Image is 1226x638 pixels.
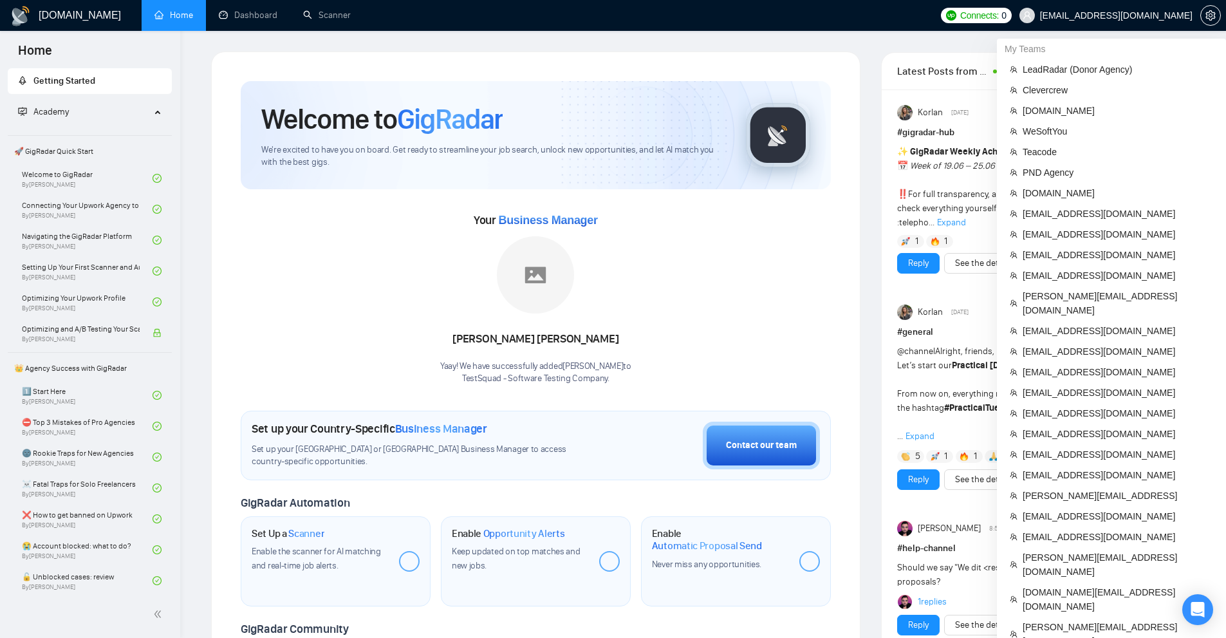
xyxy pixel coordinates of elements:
[1023,289,1213,317] span: [PERSON_NAME][EMAIL_ADDRESS][DOMAIN_NAME]
[1023,427,1213,441] span: [EMAIL_ADDRESS][DOMAIN_NAME]
[153,453,162,462] span: check-circle
[261,102,503,136] h1: Welcome to
[22,443,153,471] a: 🌚 Rookie Traps for New AgenciesBy[PERSON_NAME]
[10,6,31,26] img: logo
[153,514,162,523] span: check-circle
[726,438,797,453] div: Contact our team
[946,10,956,21] img: upwork-logo.png
[955,473,1012,487] a: See the details
[955,618,1012,632] a: See the details
[915,450,920,463] span: 5
[897,105,913,120] img: Korlan
[955,256,1012,270] a: See the details
[944,450,947,463] span: 1
[974,450,977,463] span: 1
[897,160,908,171] span: 📅
[22,412,153,440] a: ⛔ Top 3 Mistakes of Pro AgenciesBy[PERSON_NAME]
[897,346,1173,442] span: Alright, friends, here we go! Let’s start our yaaaay! :catt: From now on, everything related to o...
[153,174,162,183] span: check-circle
[153,328,162,337] span: lock
[1023,104,1213,118] span: [DOMAIN_NAME]
[474,213,598,227] span: Your
[22,381,153,409] a: 1️⃣ Start HereBy[PERSON_NAME]
[219,10,277,21] a: dashboardDashboard
[1010,210,1017,218] span: team
[918,305,943,319] span: Korlan
[897,253,940,274] button: Reply
[1010,327,1017,335] span: team
[897,146,908,157] span: ✨
[1010,630,1017,638] span: team
[989,452,998,461] img: 🙏
[1023,509,1213,523] span: [EMAIL_ADDRESS][DOMAIN_NAME]
[931,237,940,246] img: 🔥
[22,257,153,285] a: Setting Up Your First Scanner and Auto-BidderBy[PERSON_NAME]
[1023,344,1213,359] span: [EMAIL_ADDRESS][DOMAIN_NAME]
[1010,451,1017,458] span: team
[944,235,947,248] span: 1
[944,469,1023,490] button: See the details
[252,546,381,571] span: Enable the scanner for AI matching and real-time job alerts.
[1010,561,1017,568] span: team
[897,346,935,357] span: @channel
[1200,10,1221,21] a: setting
[1023,145,1213,159] span: Teacode
[241,622,349,636] span: GigRadar Community
[1010,299,1017,307] span: team
[153,576,162,585] span: check-circle
[918,106,943,120] span: Korlan
[1023,186,1213,200] span: [DOMAIN_NAME]
[9,355,171,381] span: 👑 Agency Success with GigRadar
[440,373,631,385] p: TestSquad - Software Testing Company .
[1010,512,1017,520] span: team
[1010,492,1017,500] span: team
[261,144,725,169] span: We're excited to have you on board. Get ready to streamline your job search, unlock new opportuni...
[931,452,940,461] img: 🚀
[1010,169,1017,176] span: team
[440,328,631,350] div: [PERSON_NAME] [PERSON_NAME]
[1010,107,1017,115] span: team
[918,521,981,536] span: [PERSON_NAME]
[897,541,1179,556] h1: # help-channel
[944,615,1023,635] button: See the details
[906,431,934,442] span: Expand
[901,452,910,461] img: 👏
[1010,251,1017,259] span: team
[252,422,487,436] h1: Set up your Country-Specific
[897,146,1175,228] span: For full transparency, all the job titles are clickable, so you can go and check everything yours...
[1010,230,1017,238] span: team
[1023,468,1213,482] span: [EMAIL_ADDRESS][DOMAIN_NAME]
[33,75,95,86] span: Getting Started
[1201,10,1220,21] span: setting
[951,306,969,318] span: [DATE]
[22,567,153,595] a: 🔓 Unblocked cases: reviewBy[PERSON_NAME]
[652,527,789,552] h1: Enable
[440,361,631,385] div: Yaay! We have successfully added [PERSON_NAME] to
[1010,127,1017,135] span: team
[960,452,969,461] img: 🔥
[22,323,140,335] span: Optimizing and A/B Testing Your Scanner for Better Results
[901,237,910,246] img: 🚀
[897,305,913,320] img: Korlan
[652,559,761,570] span: Never miss any opportunities.
[1023,386,1213,400] span: [EMAIL_ADDRESS][DOMAIN_NAME]
[397,102,503,136] span: GigRadar
[9,138,171,164] span: 🚀 GigRadar Quick Start
[22,288,153,316] a: Optimizing Your Upwork ProfileBy[PERSON_NAME]
[303,10,351,21] a: searchScanner
[897,189,908,200] span: ‼️
[1010,430,1017,438] span: team
[153,205,162,214] span: check-circle
[483,527,565,540] span: Opportunity Alerts
[1010,348,1017,355] span: team
[18,106,69,117] span: Academy
[908,618,929,632] a: Reply
[22,536,153,564] a: 😭 Account blocked: what to do?By[PERSON_NAME]
[1010,596,1017,603] span: team
[944,402,1019,413] strong: #PracticalTuesday
[395,422,487,436] span: Business Manager
[153,297,162,306] span: check-circle
[498,214,597,227] span: Business Manager
[153,391,162,400] span: check-circle
[1010,533,1017,541] span: team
